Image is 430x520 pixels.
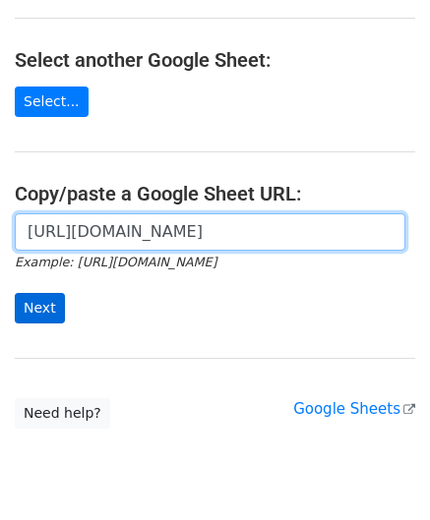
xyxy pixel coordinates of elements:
a: Need help? [15,398,110,429]
a: Google Sheets [293,400,415,418]
iframe: Chat Widget [332,426,430,520]
a: Select... [15,87,89,117]
h4: Select another Google Sheet: [15,48,415,72]
small: Example: [URL][DOMAIN_NAME] [15,255,216,269]
input: Paste your Google Sheet URL here [15,213,405,251]
h4: Copy/paste a Google Sheet URL: [15,182,415,205]
input: Next [15,293,65,323]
